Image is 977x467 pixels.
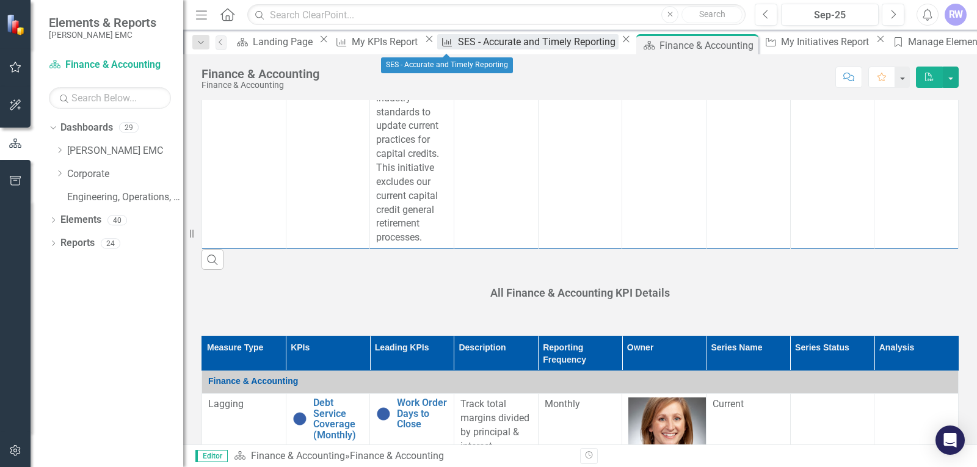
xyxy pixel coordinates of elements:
[761,34,873,49] a: My Initiatives Report
[6,14,27,35] img: ClearPoint Strategy
[935,425,965,455] div: Open Intercom Messenger
[251,450,345,462] a: Finance & Accounting
[292,411,307,426] img: No Information
[785,8,874,23] div: Sep-25
[208,376,298,386] span: Finance & Accounting
[49,58,171,72] a: Finance & Accounting
[233,34,316,49] a: Landing Page
[107,215,127,225] div: 40
[332,34,421,49] a: My KPIs Report
[397,397,448,430] a: Work Order Days to Close
[790,394,874,462] td: Double-Click to Edit
[247,4,746,26] input: Search ClearPoint...
[119,123,139,133] div: 29
[49,15,156,30] span: Elements & Reports
[67,190,183,205] a: Engineering, Operations, and Technology
[60,213,101,227] a: Elements
[659,38,755,53] div: Finance & Accounting
[67,167,183,181] a: Corporate
[699,9,725,19] span: Search
[945,4,967,26] button: RW
[713,397,784,411] span: Current
[313,397,364,440] a: Debt Service Coverage (Monthly)
[781,4,879,26] button: Sep-25
[60,121,113,135] a: Dashboards
[67,144,183,158] a: [PERSON_NAME] EMC
[253,34,316,49] div: Landing Page
[202,81,319,90] div: Finance & Accounting
[681,6,743,23] button: Search
[49,87,171,109] input: Search Below...
[781,34,873,49] div: My Initiatives Report
[490,286,670,299] span: All Finance & Accounting KPI Details
[352,34,421,49] div: My KPIs Report
[437,34,619,49] a: SES - Accurate and Timely Reporting
[49,30,156,40] small: [PERSON_NAME] EMC
[370,394,454,462] td: Double-Click to Edit Right Click for Context Menu
[376,407,391,421] img: No Information
[545,397,616,411] div: Monthly
[706,394,790,462] td: Double-Click to Edit
[202,67,319,81] div: Finance & Accounting
[381,57,513,73] div: SES - Accurate and Timely Reporting
[234,449,571,463] div: »
[458,34,619,49] div: SES - Accurate and Timely Reporting
[195,450,228,462] span: Editor
[101,238,120,248] div: 24
[60,236,95,250] a: Reports
[350,450,444,462] div: Finance & Accounting
[208,398,244,410] span: Lagging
